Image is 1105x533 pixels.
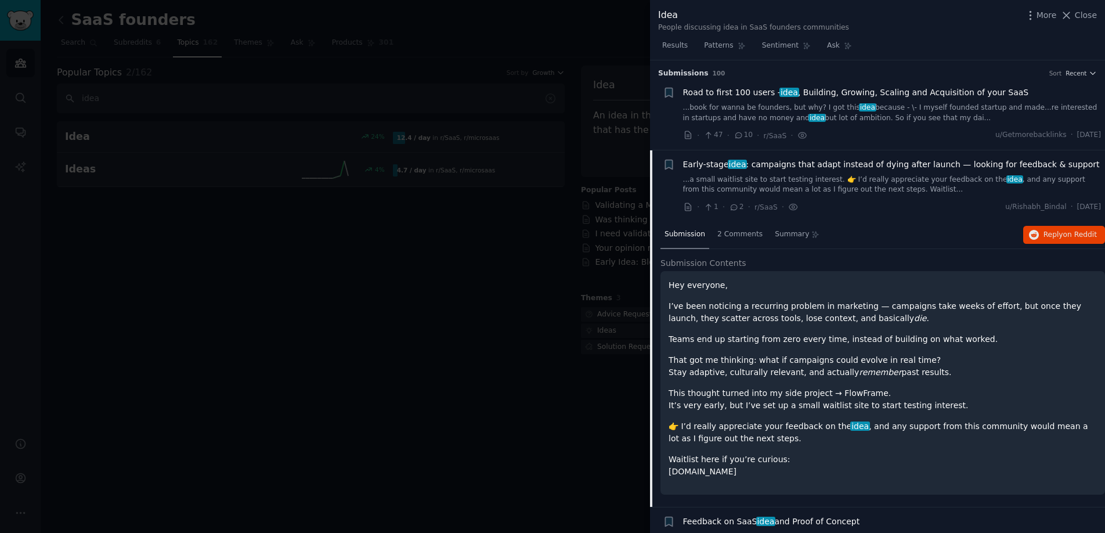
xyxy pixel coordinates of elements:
p: Hey everyone, [669,279,1097,291]
em: die [914,314,926,323]
span: idea [728,160,747,169]
span: · [723,201,725,213]
span: on Reddit [1063,231,1097,239]
span: 47 [703,130,723,141]
a: Results [658,37,692,60]
span: Ask [827,41,840,51]
span: · [1071,202,1073,213]
span: Results [662,41,688,51]
div: People discussing idea in SaaS founders communities [658,23,849,33]
span: · [748,201,750,213]
em: remember [859,368,901,377]
p: Waitlist here if you’re curious: [DOMAIN_NAME] [669,453,1097,478]
span: Feedback on SaaS and Proof of Concept [683,516,860,528]
span: Reply [1043,230,1097,240]
span: idea [756,517,775,526]
p: That got me thinking: what if campaigns could evolve in real time? Stay adaptive, culturally rele... [669,354,1097,379]
span: Summary [775,229,809,240]
a: Early-stageidea: campaigns that adapt instead of dying after launch — looking for feedback & support [683,159,1100,171]
span: u/Rishabh_Bindal [1005,202,1066,213]
p: 👉 I’d really appreciate your feedback on the , and any support from this community would mean a l... [669,420,1097,445]
span: [DATE] [1077,202,1101,213]
span: 100 [713,70,725,77]
span: Submission Contents [660,257,746,269]
span: Close [1075,9,1097,21]
span: More [1037,9,1057,21]
p: I’ve been noticing a recurring problem in marketing — campaigns take weeks of effort, but once th... [669,300,1097,325]
button: Recent [1066,69,1097,77]
span: r/SaaS [754,203,778,211]
p: This thought turned into my side project → FlowFrame. It’s very early, but I’ve set up a small wa... [669,387,1097,412]
span: idea [850,422,869,431]
span: 1 [703,202,718,213]
span: · [1071,130,1073,141]
a: Ask [823,37,856,60]
span: Submission [665,229,705,240]
p: Teams end up starting from zero every time, instead of building on what worked. [669,333,1097,345]
span: · [782,201,784,213]
span: r/SaaS [764,132,787,140]
span: [DATE] [1077,130,1101,141]
span: u/Getmorebacklinks [995,130,1067,141]
span: Early-stage : campaigns that adapt instead of dying after launch — looking for feedback & support [683,159,1100,171]
span: Recent [1066,69,1086,77]
span: idea [779,88,799,97]
span: Patterns [704,41,733,51]
a: Feedback on SaaSideaand Proof of Concept [683,516,860,528]
span: Sentiment [762,41,799,51]
span: · [697,129,699,142]
div: Idea [658,8,849,23]
span: · [727,129,730,142]
a: Sentiment [758,37,815,60]
span: idea [808,114,826,122]
span: · [757,129,759,142]
span: Road to first 100 users - , Building, Growing, Scaling and Acquisition of your SaaS [683,87,1029,99]
span: · [697,201,699,213]
button: Close [1060,9,1097,21]
a: Road to first 100 users -idea, Building, Growing, Scaling and Acquisition of your SaaS [683,87,1029,99]
span: 2 Comments [717,229,763,240]
button: More [1024,9,1057,21]
span: 2 [729,202,743,213]
div: Sort [1049,69,1062,77]
span: 10 [734,130,753,141]
span: idea [1006,175,1024,183]
a: ...book for wanna be founders, but why? I got thisideabecause - \- I myself founded startup and m... [683,103,1102,123]
a: Patterns [700,37,749,60]
a: ...a small waitlist site to start testing interest. 👉 I’d really appreciate your feedback on thei... [683,175,1102,195]
span: Submission s [658,69,709,79]
span: idea [859,103,876,111]
span: · [790,129,793,142]
button: Replyon Reddit [1023,226,1105,244]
